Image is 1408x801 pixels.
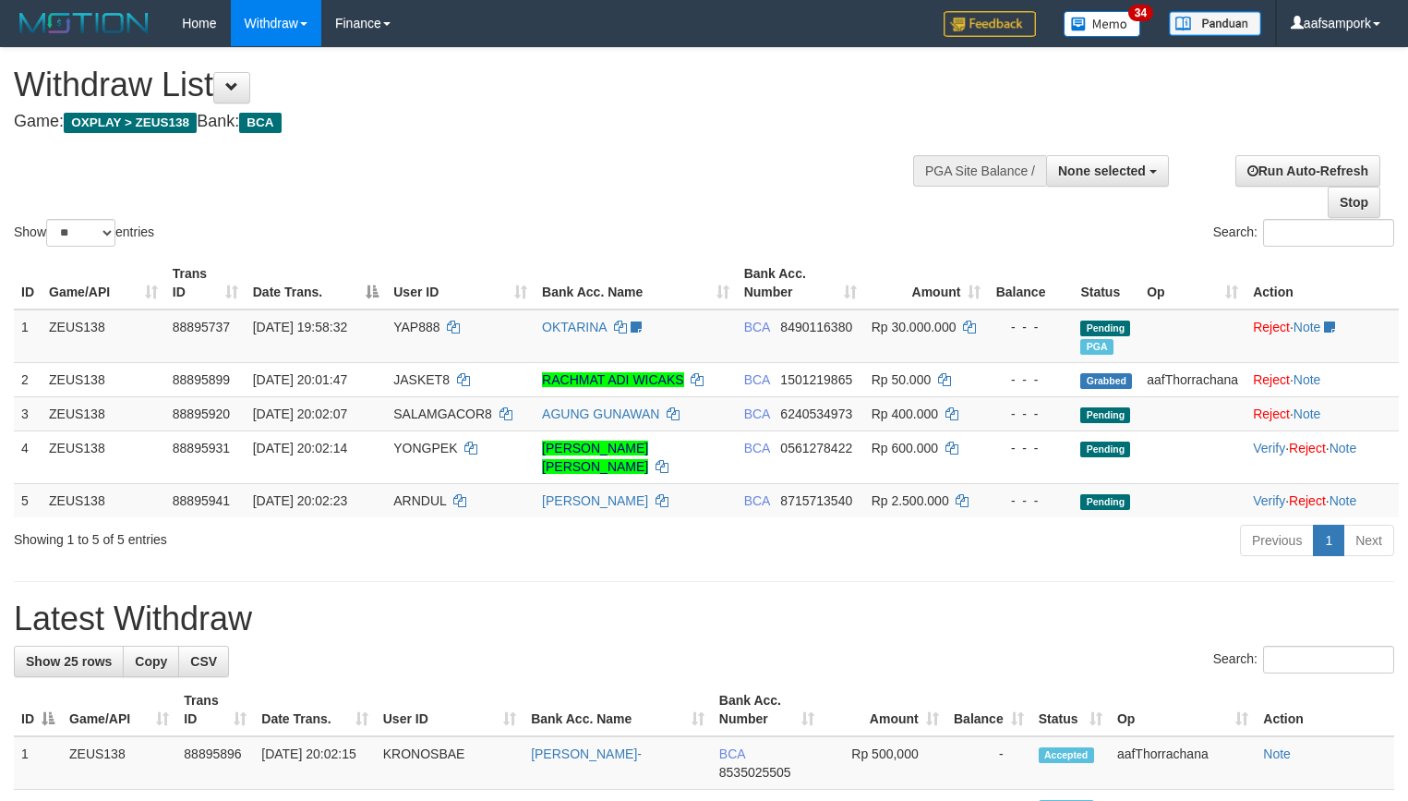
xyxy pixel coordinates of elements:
td: ZEUS138 [42,396,165,431]
td: [DATE] 20:02:15 [254,736,375,790]
th: Status: activate to sort column ascending [1031,684,1110,736]
img: MOTION_logo.png [14,9,154,37]
a: Note [1294,407,1321,421]
div: PGA Site Balance / [913,155,1046,187]
td: · [1246,309,1399,363]
span: [DATE] 20:02:07 [253,407,347,421]
a: Reject [1253,407,1290,421]
label: Search: [1213,219,1394,247]
th: ID: activate to sort column descending [14,684,62,736]
td: 1 [14,736,62,790]
div: - - - [995,370,1065,389]
label: Search: [1213,646,1394,674]
td: 1 [14,309,42,363]
td: 4 [14,431,42,483]
a: Verify [1253,441,1285,455]
td: aafThorrachana [1110,736,1256,790]
td: · · [1246,431,1399,483]
span: Marked by aafmaleo [1080,339,1113,355]
td: · [1246,396,1399,431]
span: JASKET8 [393,372,450,387]
div: - - - [995,492,1065,510]
span: Copy [135,654,167,669]
a: [PERSON_NAME] [PERSON_NAME] [542,441,648,474]
input: Search: [1263,219,1394,247]
th: Bank Acc. Name: activate to sort column ascending [523,684,712,736]
th: Action [1246,257,1399,309]
th: Game/API: activate to sort column ascending [62,684,176,736]
span: Copy 8535025505 to clipboard [719,765,791,780]
td: 2 [14,362,42,396]
span: 88895920 [173,407,230,421]
th: User ID: activate to sort column ascending [376,684,523,736]
td: ZEUS138 [42,362,165,396]
span: BCA [744,407,770,421]
a: [PERSON_NAME]- [531,746,642,761]
span: [DATE] 19:58:32 [253,320,347,334]
span: None selected [1058,164,1146,178]
span: Pending [1080,494,1130,510]
td: ZEUS138 [42,309,165,363]
td: ZEUS138 [42,483,165,517]
div: - - - [995,439,1065,457]
th: Date Trans.: activate to sort column descending [246,257,387,309]
a: Verify [1253,493,1285,508]
span: 88895737 [173,320,230,334]
td: Rp 500,000 [822,736,946,790]
a: Note [1330,441,1357,455]
span: Rp 2.500.000 [872,493,949,508]
span: BCA [719,746,745,761]
input: Search: [1263,646,1394,674]
div: - - - [995,405,1065,423]
td: · [1246,362,1399,396]
span: OXPLAY > ZEUS138 [64,113,197,133]
td: ZEUS138 [42,431,165,483]
a: [PERSON_NAME] [542,493,648,508]
a: Reject [1253,372,1290,387]
img: Feedback.jpg [944,11,1036,37]
label: Show entries [14,219,154,247]
th: Bank Acc. Number: activate to sort column ascending [712,684,822,736]
span: ARNDUL [393,493,446,508]
select: Showentries [46,219,115,247]
a: 1 [1313,525,1344,556]
a: Show 25 rows [14,646,124,677]
td: 88895896 [176,736,254,790]
td: 3 [14,396,42,431]
span: 88895941 [173,493,230,508]
span: [DATE] 20:01:47 [253,372,347,387]
span: Copy 6240534973 to clipboard [780,407,852,421]
span: [DATE] 20:02:14 [253,441,347,455]
th: Amount: activate to sort column ascending [864,257,989,309]
a: CSV [178,646,229,677]
span: 34 [1128,5,1153,21]
th: Balance: activate to sort column ascending [946,684,1031,736]
h1: Latest Withdraw [14,601,1394,637]
a: Reject [1289,493,1326,508]
h1: Withdraw List [14,67,921,103]
a: Note [1330,493,1357,508]
th: ID [14,257,42,309]
a: Next [1343,525,1394,556]
td: aafThorrachana [1139,362,1246,396]
a: RACHMAT ADI WICAKS [542,372,684,387]
div: Showing 1 to 5 of 5 entries [14,523,572,549]
span: Grabbed [1080,373,1132,389]
td: 5 [14,483,42,517]
a: Reject [1253,320,1290,334]
th: User ID: activate to sort column ascending [386,257,535,309]
th: Balance [988,257,1073,309]
th: Bank Acc. Number: activate to sort column ascending [737,257,864,309]
div: - - - [995,318,1065,336]
span: Pending [1080,442,1130,457]
a: AGUNG GUNAWAN [542,407,659,421]
span: 88895931 [173,441,230,455]
img: Button%20Memo.svg [1064,11,1141,37]
th: Game/API: activate to sort column ascending [42,257,165,309]
a: Previous [1240,525,1314,556]
a: Run Auto-Refresh [1235,155,1380,187]
a: Copy [123,646,179,677]
a: Note [1263,746,1291,761]
span: [DATE] 20:02:23 [253,493,347,508]
a: Note [1294,372,1321,387]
